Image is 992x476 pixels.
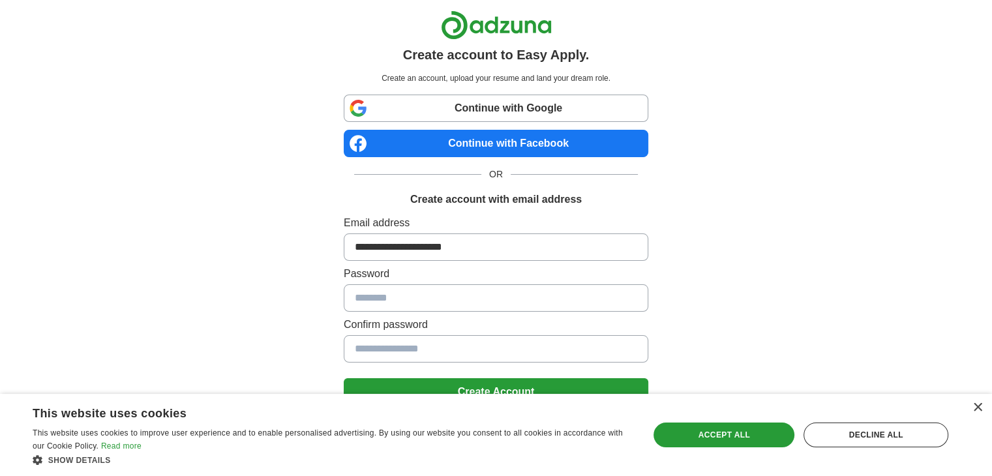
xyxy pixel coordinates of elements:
h1: Create account to Easy Apply. [403,45,590,65]
div: This website uses cookies [33,402,598,421]
label: Password [344,266,648,282]
p: Create an account, upload your resume and land your dream role. [346,72,646,84]
a: Continue with Google [344,95,648,122]
button: Create Account [344,378,648,406]
div: Decline all [804,423,948,447]
span: OR [481,168,511,181]
div: Close [972,403,982,413]
label: Email address [344,215,648,231]
span: Show details [48,456,111,465]
label: Confirm password [344,317,648,333]
a: Read more, opens a new window [101,441,142,451]
div: Accept all [654,423,794,447]
h1: Create account with email address [410,192,582,207]
div: Show details [33,453,631,466]
span: This website uses cookies to improve user experience and to enable personalised advertising. By u... [33,428,623,451]
img: Adzuna logo [441,10,552,40]
a: Continue with Facebook [344,130,648,157]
